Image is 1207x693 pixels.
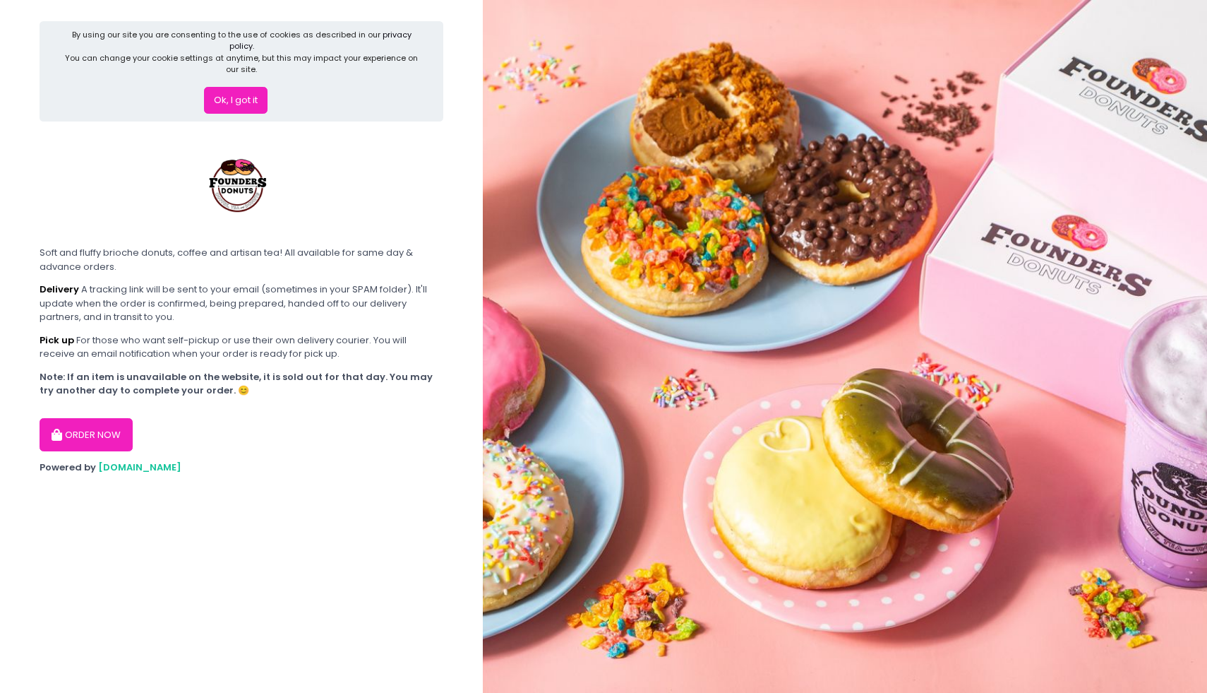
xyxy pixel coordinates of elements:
button: Ok, I got it [204,87,268,114]
button: ORDER NOW [40,418,133,452]
a: privacy policy. [229,29,412,52]
div: Powered by [40,461,443,475]
div: A tracking link will be sent to your email (sometimes in your SPAM folder). It'll update when the... [40,283,443,324]
div: Soft and fluffy brioche donuts, coffee and artisan tea! All available for same day & advance orders. [40,246,443,273]
div: Note: If an item is unavailable on the website, it is sold out for that day. You may try another ... [40,370,443,398]
img: Founders Donuts [186,131,292,237]
a: [DOMAIN_NAME] [98,461,181,474]
div: By using our site you are consenting to the use of cookies as described in our You can change you... [64,29,420,76]
b: Pick up [40,333,74,347]
div: For those who want self-pickup or use their own delivery courier. You will receive an email notif... [40,333,443,361]
b: Delivery [40,283,79,296]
